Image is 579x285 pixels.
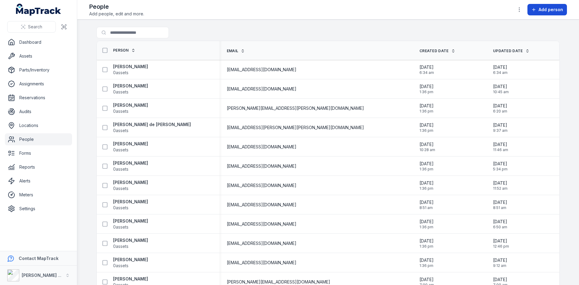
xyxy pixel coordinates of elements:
[493,167,508,172] span: 5:34 pm
[419,64,434,70] span: [DATE]
[493,238,509,249] time: 5/28/2025, 12:46:19 PM
[539,7,563,13] span: Add person
[419,199,434,205] span: [DATE]
[419,277,434,283] span: [DATE]
[419,180,434,191] time: 3/24/2025, 1:36:38 PM
[113,160,148,166] strong: [PERSON_NAME]
[419,141,435,152] time: 5/2/2025, 10:28:21 AM
[493,161,508,172] time: 6/3/2025, 5:34:27 PM
[113,257,148,263] strong: [PERSON_NAME]
[227,105,364,111] span: [PERSON_NAME][EMAIL_ADDRESS][PERSON_NAME][DOMAIN_NAME]
[493,141,508,152] time: 7/4/2025, 11:46:22 AM
[493,109,507,114] span: 6:20 am
[227,182,296,188] span: [EMAIL_ADDRESS][DOMAIN_NAME]
[113,166,128,172] span: 0 assets
[113,141,148,153] a: [PERSON_NAME]0assets
[493,219,507,225] span: [DATE]
[419,103,434,109] span: [DATE]
[227,144,296,150] span: [EMAIL_ADDRESS][DOMAIN_NAME]
[493,49,530,53] a: Updated Date
[419,219,434,230] time: 3/24/2025, 1:36:38 PM
[113,205,128,211] span: 0 assets
[113,70,128,76] span: 0 assets
[419,141,435,147] span: [DATE]
[113,122,191,128] strong: [PERSON_NAME] de [PERSON_NAME]
[493,128,508,133] span: 9:37 am
[419,257,434,268] time: 3/24/2025, 1:36:38 PM
[227,67,296,73] span: [EMAIL_ADDRESS][DOMAIN_NAME]
[493,161,508,167] span: [DATE]
[113,276,148,282] strong: [PERSON_NAME]
[419,109,434,114] span: 1:36 pm
[493,219,507,230] time: 7/8/2025, 6:50:27 AM
[419,257,434,263] span: [DATE]
[227,221,296,227] span: [EMAIL_ADDRESS][DOMAIN_NAME]
[7,21,56,33] button: Search
[419,263,434,268] span: 1:36 pm
[5,64,72,76] a: Parts/Inventory
[5,133,72,145] a: People
[113,147,128,153] span: 0 assets
[5,36,72,48] a: Dashboard
[419,49,449,53] span: Created Date
[19,256,59,261] strong: Contact MapTrack
[493,238,509,244] span: [DATE]
[493,84,509,90] span: [DATE]
[227,260,296,266] span: [EMAIL_ADDRESS][DOMAIN_NAME]
[113,160,148,172] a: [PERSON_NAME]0assets
[493,180,508,186] span: [DATE]
[419,90,434,94] span: 1:36 pm
[5,106,72,118] a: Audits
[493,64,508,75] time: 7/8/2025, 6:34:37 AM
[419,49,455,53] a: Created Date
[5,161,72,173] a: Reports
[419,147,435,152] span: 10:28 am
[493,205,507,210] span: 8:51 am
[493,90,509,94] span: 10:45 am
[227,49,239,53] span: Email
[493,257,507,263] span: [DATE]
[89,2,144,11] h2: People
[493,122,508,128] span: [DATE]
[113,263,128,269] span: 0 assets
[493,64,508,70] span: [DATE]
[419,167,434,172] span: 1:36 pm
[113,257,148,269] a: [PERSON_NAME]0assets
[113,185,128,192] span: 0 assets
[113,102,148,114] a: [PERSON_NAME]0assets
[113,83,148,95] a: [PERSON_NAME]0assets
[22,273,71,278] strong: [PERSON_NAME] Group
[113,48,135,53] a: Person
[419,199,434,210] time: 8/1/2025, 8:51:05 AM
[113,128,128,134] span: 0 assets
[113,89,128,95] span: 0 assets
[493,180,508,191] time: 7/30/2025, 11:52:57 AM
[113,83,148,89] strong: [PERSON_NAME]
[113,179,148,192] a: [PERSON_NAME]0assets
[493,141,508,147] span: [DATE]
[113,243,128,249] span: 0 assets
[113,218,148,230] a: [PERSON_NAME]0assets
[28,24,42,30] span: Search
[419,161,434,172] time: 3/24/2025, 1:36:38 PM
[227,86,296,92] span: [EMAIL_ADDRESS][DOMAIN_NAME]
[493,103,507,109] span: [DATE]
[5,119,72,131] a: Locations
[227,163,296,169] span: [EMAIL_ADDRESS][DOMAIN_NAME]
[493,263,507,268] span: 9:12 am
[493,70,508,75] span: 6:34 am
[493,277,508,283] span: [DATE]
[113,102,148,108] strong: [PERSON_NAME]
[493,186,508,191] span: 11:52 am
[419,180,434,186] span: [DATE]
[113,237,148,249] a: [PERSON_NAME]0assets
[227,49,245,53] a: Email
[5,147,72,159] a: Forms
[493,49,523,53] span: Updated Date
[113,141,148,147] strong: [PERSON_NAME]
[113,64,148,70] strong: [PERSON_NAME]
[113,64,148,76] a: [PERSON_NAME]0assets
[227,279,330,285] span: [PERSON_NAME][EMAIL_ADDRESS][DOMAIN_NAME]
[113,224,128,230] span: 0 assets
[419,70,434,75] span: 6:34 am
